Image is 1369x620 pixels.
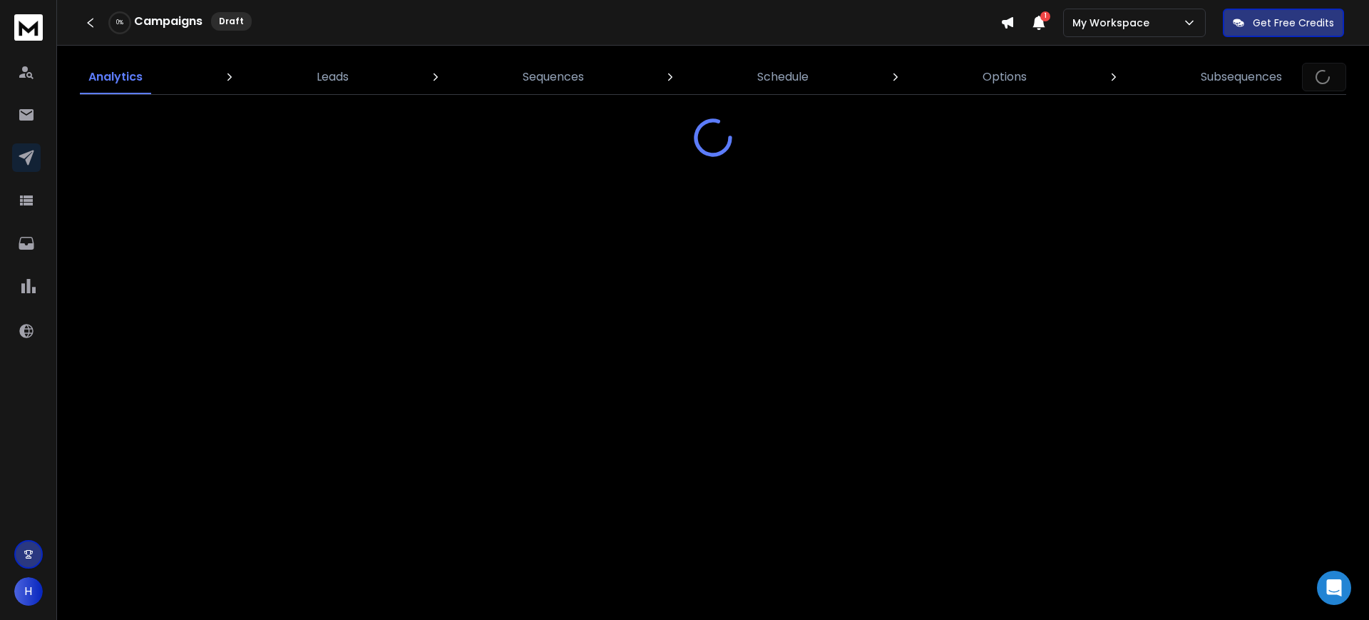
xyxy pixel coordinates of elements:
p: 0 % [116,19,123,27]
p: Schedule [757,68,809,86]
a: Sequences [514,60,593,94]
a: Schedule [749,60,817,94]
a: Analytics [80,60,151,94]
h1: Campaigns [134,13,202,30]
div: Draft [211,12,252,31]
a: Leads [308,60,357,94]
span: 1 [1040,11,1050,21]
p: Sequences [523,68,584,86]
button: H [14,577,43,606]
p: Analytics [88,68,143,86]
img: logo [14,14,43,41]
a: Subsequences [1192,60,1291,94]
button: Get Free Credits [1223,9,1344,37]
p: Subsequences [1201,68,1282,86]
p: Leads [317,68,349,86]
p: Get Free Credits [1253,16,1334,30]
p: My Workspace [1072,16,1155,30]
a: Options [974,60,1035,94]
div: Open Intercom Messenger [1317,571,1351,605]
p: Options [983,68,1027,86]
